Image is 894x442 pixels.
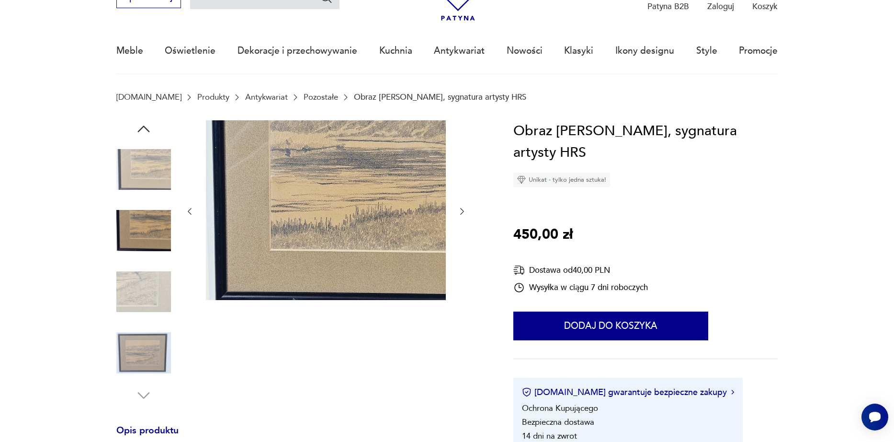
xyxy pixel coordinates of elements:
[861,404,888,430] iframe: Smartsupp widget button
[513,312,708,340] button: Dodaj do koszyka
[522,417,594,428] li: Bezpieczna dostawa
[707,1,734,12] p: Zaloguj
[116,29,143,73] a: Meble
[513,264,648,276] div: Dostawa od 40,00 PLN
[165,29,215,73] a: Oświetlenie
[647,1,689,12] p: Patyna B2B
[739,29,778,73] a: Promocje
[434,29,485,73] a: Antykwariat
[517,175,526,184] img: Ikona diamentu
[513,282,648,293] div: Wysyłka w ciągu 7 dni roboczych
[379,29,412,73] a: Kuchnia
[513,264,525,276] img: Ikona dostawy
[522,403,598,414] li: Ochrona Kupującego
[197,93,229,102] a: Produkty
[522,430,577,442] li: 14 dni na zwrot
[116,93,181,102] a: [DOMAIN_NAME]
[507,29,543,73] a: Nowości
[206,120,446,301] img: Zdjęcie produktu Obraz Pejzaż Rzeki, sygnatura artysty HRS
[513,173,610,187] div: Unikat - tylko jedna sztuka!
[116,142,171,197] img: Zdjęcie produktu Obraz Pejzaż Rzeki, sygnatura artysty HRS
[238,29,357,73] a: Dekoracje i przechowywanie
[564,29,593,73] a: Klasyki
[522,387,532,397] img: Ikona certyfikatu
[615,29,674,73] a: Ikony designu
[116,265,171,319] img: Zdjęcie produktu Obraz Pejzaż Rzeki, sygnatura artysty HRS
[696,29,717,73] a: Style
[245,93,288,102] a: Antykwariat
[522,386,734,398] button: [DOMAIN_NAME] gwarantuje bezpieczne zakupy
[304,93,338,102] a: Pozostałe
[354,93,526,102] p: Obraz [PERSON_NAME], sygnatura artysty HRS
[116,203,171,258] img: Zdjęcie produktu Obraz Pejzaż Rzeki, sygnatura artysty HRS
[513,224,573,246] p: 450,00 zł
[731,390,734,395] img: Ikona strzałki w prawo
[752,1,778,12] p: Koszyk
[513,120,778,164] h1: Obraz [PERSON_NAME], sygnatura artysty HRS
[116,326,171,380] img: Zdjęcie produktu Obraz Pejzaż Rzeki, sygnatura artysty HRS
